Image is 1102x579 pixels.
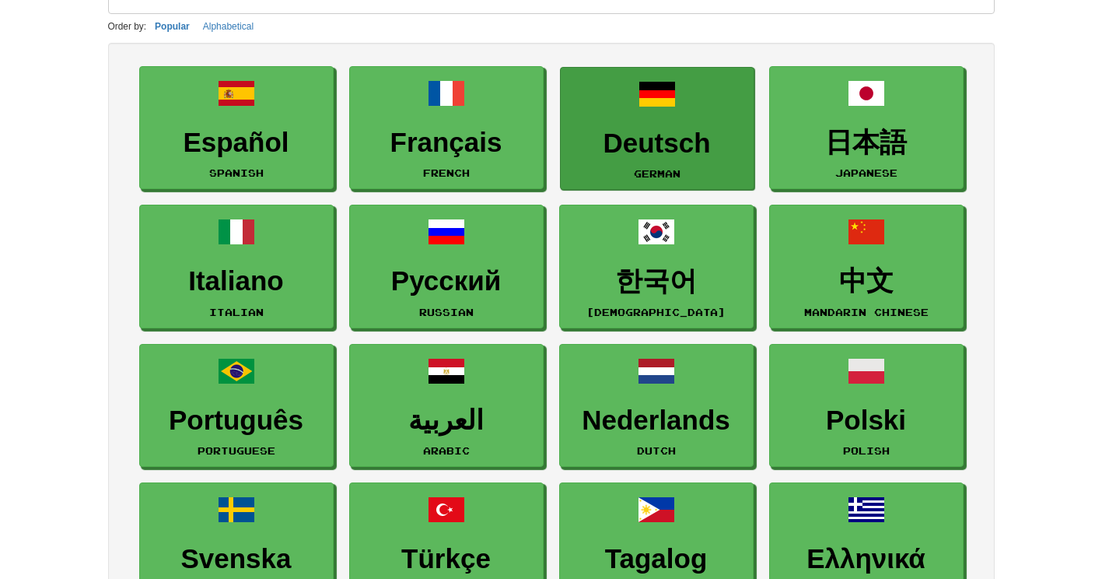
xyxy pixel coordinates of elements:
[769,205,964,328] a: 中文Mandarin Chinese
[358,266,535,297] h3: Русский
[568,128,746,159] h3: Deutsch
[835,167,897,178] small: Japanese
[568,405,745,436] h3: Nederlands
[804,307,929,318] small: Mandarin Chinese
[568,544,745,574] h3: Tagalog
[139,344,334,468] a: PortuguêsPortuguese
[637,445,676,456] small: Dutch
[778,128,955,158] h3: 日本語
[769,66,964,190] a: 日本語Japanese
[419,307,474,318] small: Russian
[198,445,275,456] small: Portuguese
[209,167,264,178] small: Spanish
[358,405,535,436] h3: العربية
[560,67,754,191] a: DeutschGerman
[148,266,325,297] h3: Italiano
[139,66,334,190] a: EspañolSpanish
[349,66,544,190] a: FrançaisFrench
[148,405,325,436] h3: Português
[778,544,955,574] h3: Ελληνικά
[148,544,325,574] h3: Svenska
[139,205,334,328] a: ItalianoItalian
[423,167,470,178] small: French
[358,544,535,574] h3: Türkçe
[349,344,544,468] a: العربيةArabic
[108,21,147,32] small: Order by:
[198,18,258,35] button: Alphabetical
[559,205,754,328] a: 한국어[DEMOGRAPHIC_DATA]
[778,405,955,436] h3: Polski
[843,445,890,456] small: Polish
[358,128,535,158] h3: Français
[349,205,544,328] a: РусскийRussian
[586,307,726,318] small: [DEMOGRAPHIC_DATA]
[150,18,194,35] button: Popular
[209,307,264,318] small: Italian
[423,445,470,456] small: Arabic
[634,168,680,179] small: German
[568,266,745,297] h3: 한국어
[148,128,325,158] h3: Español
[769,344,964,468] a: PolskiPolish
[778,266,955,297] h3: 中文
[559,344,754,468] a: NederlandsDutch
